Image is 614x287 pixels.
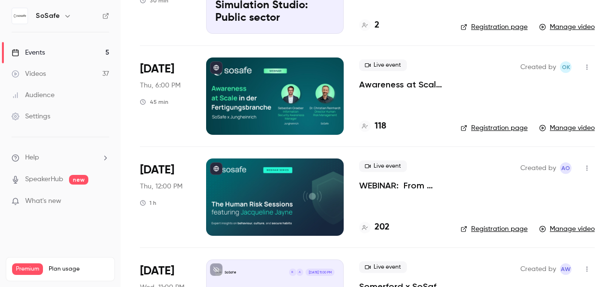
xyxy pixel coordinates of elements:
a: Registration page [460,22,528,32]
p: SoSafe [224,270,237,275]
span: new [69,175,88,185]
span: Premium [12,263,43,275]
a: Awareness at Scale in der Fertigungsbranche [359,79,445,90]
h4: 118 [375,120,386,133]
span: Thu, 12:00 PM [140,182,182,191]
span: Live event [359,59,407,71]
a: 118 [359,120,386,133]
span: Thu, 6:00 PM [140,81,181,90]
span: Created by [520,61,556,73]
span: [DATE] [140,61,174,77]
a: Registration page [460,224,528,234]
a: WEBINAR: From Security Awareness Training to Human Risk Management [359,180,445,191]
a: Manage video [539,123,595,133]
div: Videos [12,69,46,79]
span: Created by [520,162,556,174]
div: A [296,268,304,276]
span: [DATE] 11:00 PM [306,269,334,275]
span: Live event [359,160,407,172]
a: Registration page [460,123,528,133]
a: 202 [359,221,390,234]
img: SoSafe [12,8,28,24]
div: 45 min [140,98,168,106]
h4: 202 [375,221,390,234]
a: SpeakerHub [25,174,63,185]
h4: 2 [375,19,379,32]
h6: SoSafe [36,11,60,21]
div: 1 h [140,199,156,207]
span: Help [25,153,39,163]
span: [DATE] [140,162,174,178]
span: AO [561,162,570,174]
span: OK [562,61,570,73]
div: Events [12,48,45,57]
span: What's new [25,196,61,206]
span: Alexandra Wasilewski [560,263,572,275]
span: [DATE] [140,263,174,279]
div: Settings [12,112,50,121]
span: Plan usage [49,265,109,273]
span: Created by [520,263,556,275]
span: Alba Oni [560,162,572,174]
li: help-dropdown-opener [12,153,109,163]
div: Sep 4 Thu, 12:00 PM (Australia/Sydney) [140,158,191,236]
iframe: Noticeable Trigger [98,197,109,206]
span: AW [561,263,571,275]
a: Manage video [539,22,595,32]
a: Manage video [539,224,595,234]
div: Sep 4 Thu, 10:00 AM (Europe/Berlin) [140,57,191,135]
div: Audience [12,90,55,100]
a: 2 [359,19,379,32]
span: Olga Krukova [560,61,572,73]
div: R [289,268,296,276]
span: Live event [359,261,407,273]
